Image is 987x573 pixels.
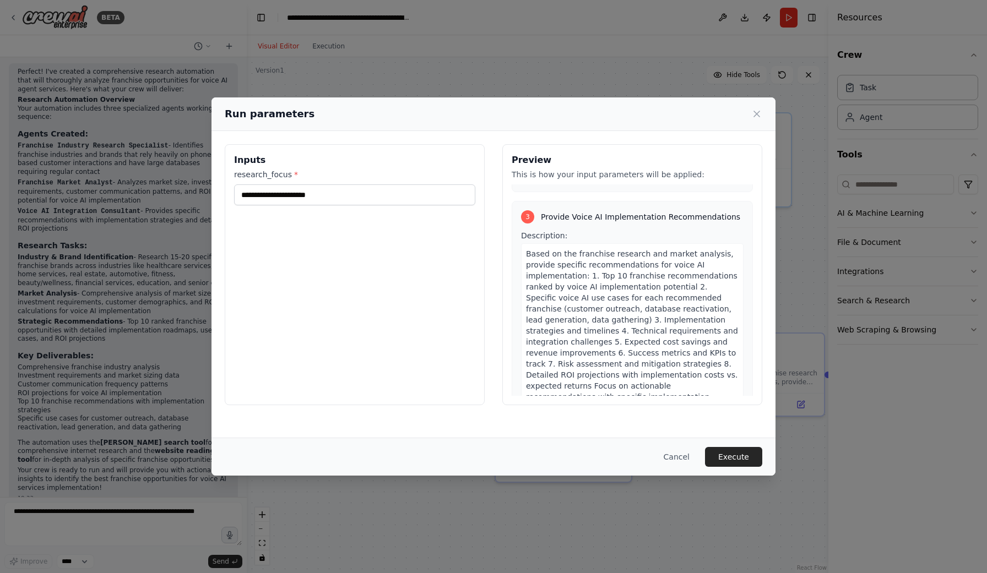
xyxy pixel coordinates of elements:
[512,169,753,180] p: This is how your input parameters will be applied:
[655,447,698,467] button: Cancel
[705,447,762,467] button: Execute
[521,231,567,240] span: Description:
[541,211,740,222] span: Provide Voice AI Implementation Recommendations
[234,169,475,180] label: research_focus
[225,106,314,122] h2: Run parameters
[526,249,738,412] span: Based on the franchise research and market analysis, provide specific recommendations for voice A...
[512,154,753,167] h3: Preview
[521,210,534,223] div: 3
[234,154,475,167] h3: Inputs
